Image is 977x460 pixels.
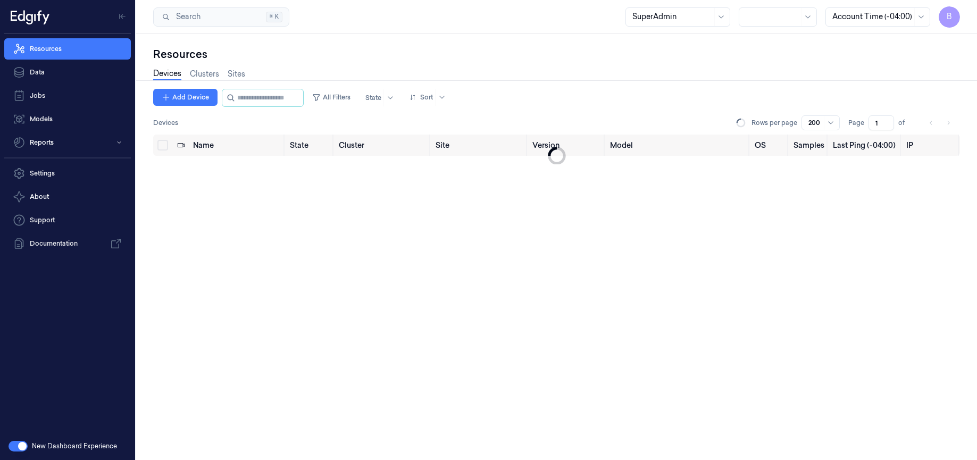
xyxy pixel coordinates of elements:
nav: pagination [924,115,956,130]
button: About [4,186,131,207]
a: Data [4,62,131,83]
th: Name [189,135,286,156]
th: Version [528,135,606,156]
a: Support [4,210,131,231]
span: Page [848,118,864,128]
th: Model [606,135,750,156]
th: Last Ping (-04:00) [829,135,902,156]
p: Rows per page [751,118,797,128]
a: Clusters [190,69,219,80]
button: Toggle Navigation [114,8,131,25]
a: Models [4,108,131,130]
a: Resources [4,38,131,60]
th: OS [750,135,789,156]
button: Search⌘K [153,7,289,27]
button: Reports [4,132,131,153]
th: State [286,135,335,156]
th: Site [431,135,528,156]
span: Devices [153,118,178,128]
button: All Filters [308,89,355,106]
button: B [939,6,960,28]
th: IP [902,135,960,156]
button: Select all [157,140,168,150]
a: Sites [228,69,245,80]
a: Jobs [4,85,131,106]
button: Add Device [153,89,218,106]
div: Resources [153,47,960,62]
span: Search [172,11,201,22]
a: Documentation [4,233,131,254]
a: Devices [153,68,181,80]
th: Cluster [335,135,431,156]
span: of [898,118,915,128]
th: Samples [789,135,829,156]
a: Settings [4,163,131,184]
